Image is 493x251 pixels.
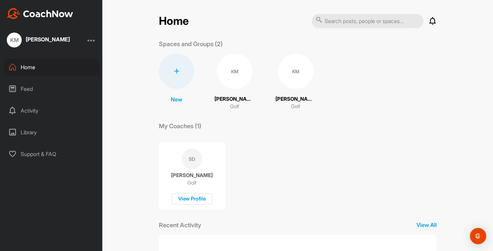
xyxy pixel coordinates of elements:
p: Golf [187,179,197,186]
div: Library [4,124,99,141]
p: Golf [291,103,300,111]
img: CoachNow [7,8,73,19]
div: View Profile [172,193,212,205]
p: [PERSON_NAME] [214,95,255,103]
a: KM[PERSON_NAME]Golf [214,54,255,111]
div: Support & FAQ [4,146,99,162]
div: Activity [4,102,99,119]
p: My Coaches (1) [159,121,201,131]
div: KM [217,54,252,89]
div: Feed [4,80,99,97]
a: KM[PERSON_NAME]Golf [275,54,316,111]
p: Golf [230,103,239,111]
div: [PERSON_NAME] [26,37,70,42]
div: KM [7,33,22,47]
p: New [171,95,182,103]
div: KM [278,54,313,89]
div: SD [182,149,202,169]
div: Home [4,59,99,76]
h2: Home [159,15,189,28]
p: [PERSON_NAME] [171,172,213,179]
p: Recent Activity [159,220,201,230]
input: Search posts, people or spaces... [312,14,424,28]
p: Spaces and Groups (2) [159,39,223,49]
div: Open Intercom Messenger [470,228,486,244]
p: View All [416,221,437,229]
p: [PERSON_NAME] [275,95,316,103]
